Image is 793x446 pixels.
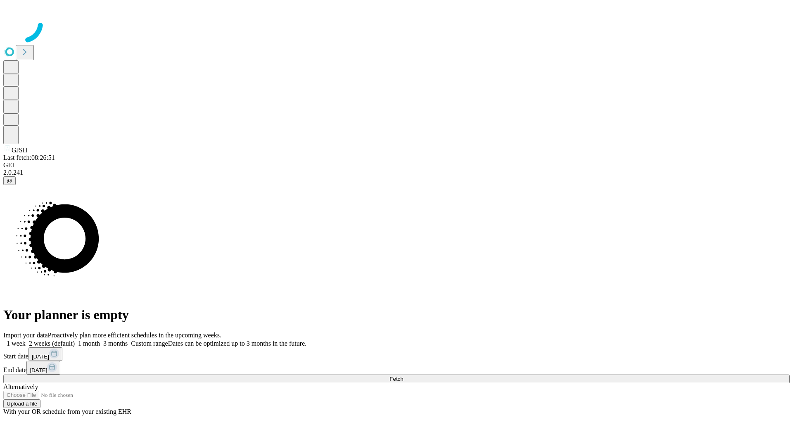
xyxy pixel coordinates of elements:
[7,178,12,184] span: @
[168,340,306,347] span: Dates can be optimized up to 3 months in the future.
[26,361,60,375] button: [DATE]
[28,347,62,361] button: [DATE]
[32,353,49,360] span: [DATE]
[7,340,26,347] span: 1 week
[29,340,75,347] span: 2 weeks (default)
[48,332,221,339] span: Proactively plan more efficient schedules in the upcoming weeks.
[3,176,16,185] button: @
[3,361,790,375] div: End date
[3,161,790,169] div: GEI
[103,340,128,347] span: 3 months
[3,408,131,415] span: With your OR schedule from your existing EHR
[3,347,790,361] div: Start date
[30,367,47,373] span: [DATE]
[3,332,48,339] span: Import your data
[3,154,55,161] span: Last fetch: 08:26:51
[3,375,790,383] button: Fetch
[78,340,100,347] span: 1 month
[3,169,790,176] div: 2.0.241
[131,340,168,347] span: Custom range
[3,307,790,323] h1: Your planner is empty
[3,383,38,390] span: Alternatively
[12,147,27,154] span: GJSH
[3,399,40,408] button: Upload a file
[389,376,403,382] span: Fetch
